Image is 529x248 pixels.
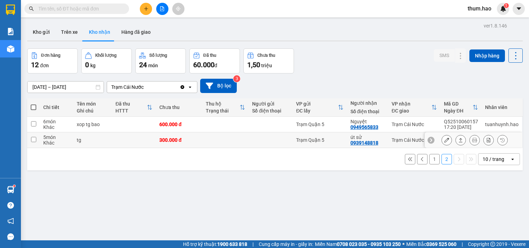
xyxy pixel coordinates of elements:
div: 5 món [43,134,70,140]
div: út sử [350,134,385,140]
div: xop tg bao [77,122,108,127]
sup: 1 [504,3,509,8]
button: Đơn hàng12đơn [27,48,78,73]
div: Nhân viên [485,104,519,110]
span: 0 [85,61,89,69]
span: đơn [40,63,49,68]
div: Số lượng [149,53,167,58]
div: Trạm Quận 5 [296,122,343,127]
div: Trạm Cái Nước [392,137,437,143]
span: 60.000 [193,61,214,69]
div: 6 món [43,119,70,124]
button: Nhập hàng [469,49,505,62]
div: 10 / trang [483,156,504,163]
span: Miền Nam [315,240,401,248]
strong: 1900 633 818 [217,241,247,247]
span: 12 [31,61,39,69]
span: triệu [261,63,272,68]
svg: open [510,156,515,162]
div: Giao hàng [455,135,466,145]
button: aim [172,3,184,15]
input: Selected Trạm Cái Nước. [144,84,145,91]
div: Người nhận [350,100,385,106]
div: Đơn hàng [41,53,60,58]
button: Trên xe [55,24,83,40]
div: Trạm Cái Nước [111,84,144,91]
div: Tên món [77,101,108,107]
div: Q52510060157 [444,119,478,124]
strong: 0708 023 035 - 0935 103 250 [337,241,401,247]
svg: Clear value [180,84,185,90]
span: Hỗ trợ kỹ thuật: [183,240,247,248]
span: | [252,240,254,248]
span: notification [7,218,14,224]
sup: 3 [233,75,240,82]
span: file-add [160,6,165,11]
div: Trạm Quận 5 [296,137,343,143]
button: Hàng đã giao [116,24,156,40]
div: Ngày ĐH [444,108,473,114]
div: VP nhận [392,101,431,107]
button: Khối lượng0kg [81,48,132,73]
div: ĐC lấy [296,108,338,114]
div: Số điện thoại [252,108,289,114]
img: logo-vxr [6,5,15,15]
span: message [7,233,14,240]
div: Chi tiết [43,104,70,110]
div: ver 1.8.146 [484,22,507,30]
button: Chưa thu1,50 triệu [243,48,294,73]
div: 17:20 [DATE] [444,124,478,130]
button: Kho gửi [27,24,55,40]
button: Số lượng24món [135,48,186,73]
span: caret-down [516,6,522,12]
span: copyright [490,242,495,247]
img: solution-icon [7,28,14,35]
div: Số điện thoại [350,109,385,114]
button: SMS [434,49,455,62]
span: Miền Bắc [406,240,456,248]
span: ⚪️ [402,243,405,246]
div: Khác [43,124,70,130]
span: 1,50 [247,61,260,69]
button: Bộ lọc [200,79,237,93]
div: VP gửi [296,101,338,107]
th: Toggle SortBy [388,98,440,117]
svg: open [187,84,193,90]
th: Toggle SortBy [112,98,156,117]
div: Đã thu [203,53,216,58]
span: đ [214,63,217,68]
div: Trạm Cái Nước [392,122,437,127]
div: Sửa đơn hàng [441,135,452,145]
div: Trạng thái [206,108,240,114]
span: question-circle [7,202,14,209]
div: 0949565833 [350,124,378,130]
span: thum.hao [462,4,497,13]
div: Chưa thu [159,104,199,110]
div: Người gửi [252,101,289,107]
input: Tìm tên, số ĐT hoặc mã đơn [38,5,121,13]
div: tg [77,137,108,143]
div: tuanhuynh.hao [485,122,519,127]
div: 600.000 đ [159,122,199,127]
div: 0939148818 [350,140,378,146]
img: icon-new-feature [500,6,506,12]
th: Toggle SortBy [293,98,347,117]
div: Chưa thu [257,53,275,58]
button: file-add [156,3,168,15]
img: warehouse-icon [7,45,14,53]
span: 24 [139,61,147,69]
input: Select a date range. [28,82,104,93]
div: Nguyệt [350,119,385,124]
button: plus [140,3,152,15]
span: 1 [505,3,507,8]
button: caret-down [513,3,525,15]
button: Đã thu60.000đ [189,48,240,73]
div: HTTT [115,108,147,114]
span: search [29,6,34,11]
th: Toggle SortBy [440,98,482,117]
div: Ghi chú [77,108,108,114]
sup: 1 [13,185,15,187]
span: | [462,240,463,248]
div: 300.000 đ [159,137,199,143]
button: 1 [429,154,440,164]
